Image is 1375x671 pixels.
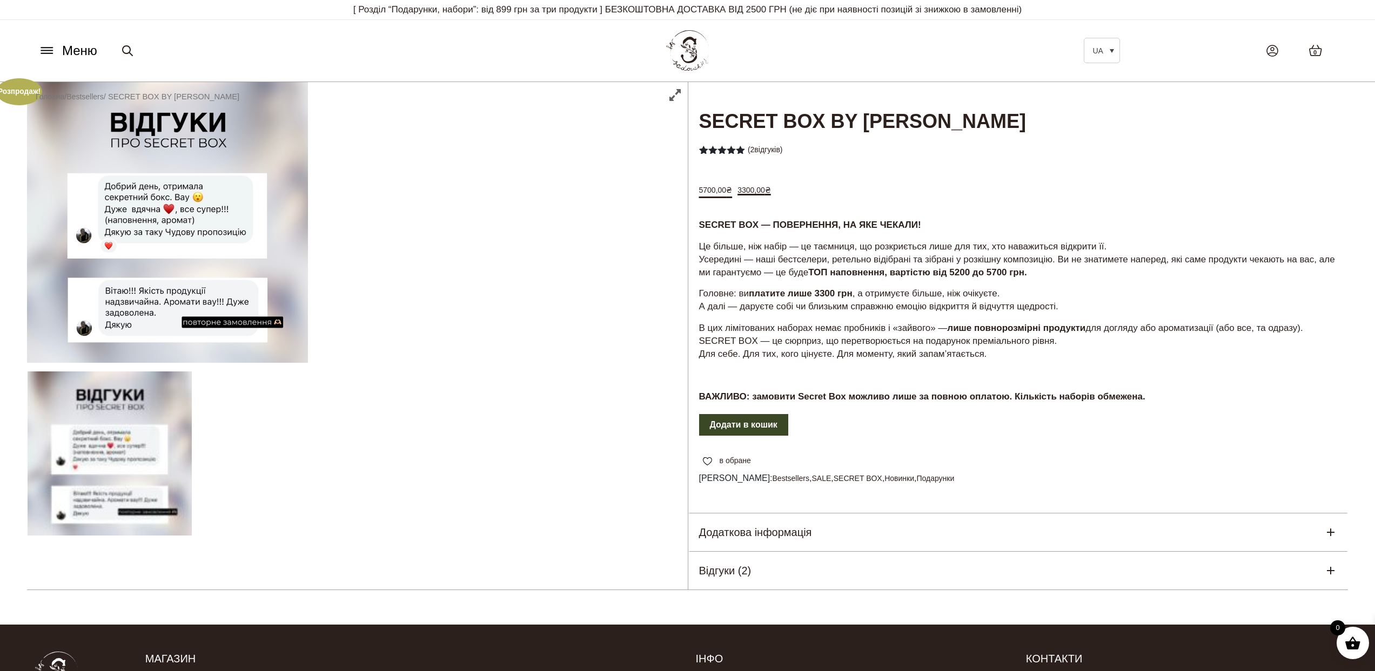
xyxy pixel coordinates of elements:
[699,391,1145,402] strong: ВАЖЛИВО: замовити Secret Box можливо лише за повною оплатою. Кількість наборів обмежена.
[699,322,1338,360] p: В цих лімітованих наборах немає пробників і «зайвого» — для догляду або ароматизації (або все, та...
[699,472,1338,485] span: [PERSON_NAME]: , , , ,
[1026,652,1340,666] h5: Контакти
[699,145,703,167] span: 2
[688,82,1349,135] h1: SECRET BOX BY [PERSON_NAME]
[699,186,733,194] bdi: 5700,00
[748,145,783,154] a: (2відгуків)
[703,457,712,466] img: unfavourite.svg
[62,41,97,60] span: Меню
[666,30,709,71] img: BY SADOVSKIY
[1330,620,1345,635] span: 0
[947,323,1085,333] strong: лише повнорозмірні продукти
[750,145,755,154] span: 2
[699,455,755,466] a: в обране
[808,267,1027,277] strong: ТОП наповнення, вартістю від 5200 до 5700 грн.
[36,92,64,101] a: Головна
[916,474,954,483] a: Подарунки
[66,92,103,101] a: Bestsellers
[726,186,732,194] span: ₴
[145,652,680,666] h5: Магазин
[811,474,831,483] a: SALE
[720,455,751,466] span: в обране
[737,186,771,194] bdi: 3300,00
[1298,33,1333,67] a: 0
[1313,48,1317,57] span: 0
[696,652,1010,666] h5: Інфо
[36,91,239,103] nav: Breadcrumb
[884,474,914,483] a: Новинки
[699,524,812,540] h5: Додаткова інформація
[699,414,788,436] button: Додати в кошик
[699,562,752,579] h5: Відгуки (2)
[699,240,1338,279] p: Це більше, ніж набір — це таємниця, що розкриється лише для тих, хто наважиться відкрити її. Усер...
[773,474,809,483] a: Bestsellers
[699,220,921,230] strong: SECRET BOX — ПОВЕРНЕННЯ, НА ЯКЕ ЧЕКАЛИ!
[749,288,853,299] strong: платите лише 3300 грн
[1084,38,1119,63] a: UA
[699,145,746,193] span: Рейтинг з 5 на основі опитування покупців
[1092,46,1103,55] span: UA
[699,145,746,154] div: Оцінено в 5.00 з 5
[834,474,882,483] a: SECRET BOX
[765,186,771,194] span: ₴
[35,40,100,61] button: Меню
[699,287,1338,313] p: Головне: ви , а отримуєте більше, ніж очікуєте. А далі — даруєте собі чи близьким справжню емоцію...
